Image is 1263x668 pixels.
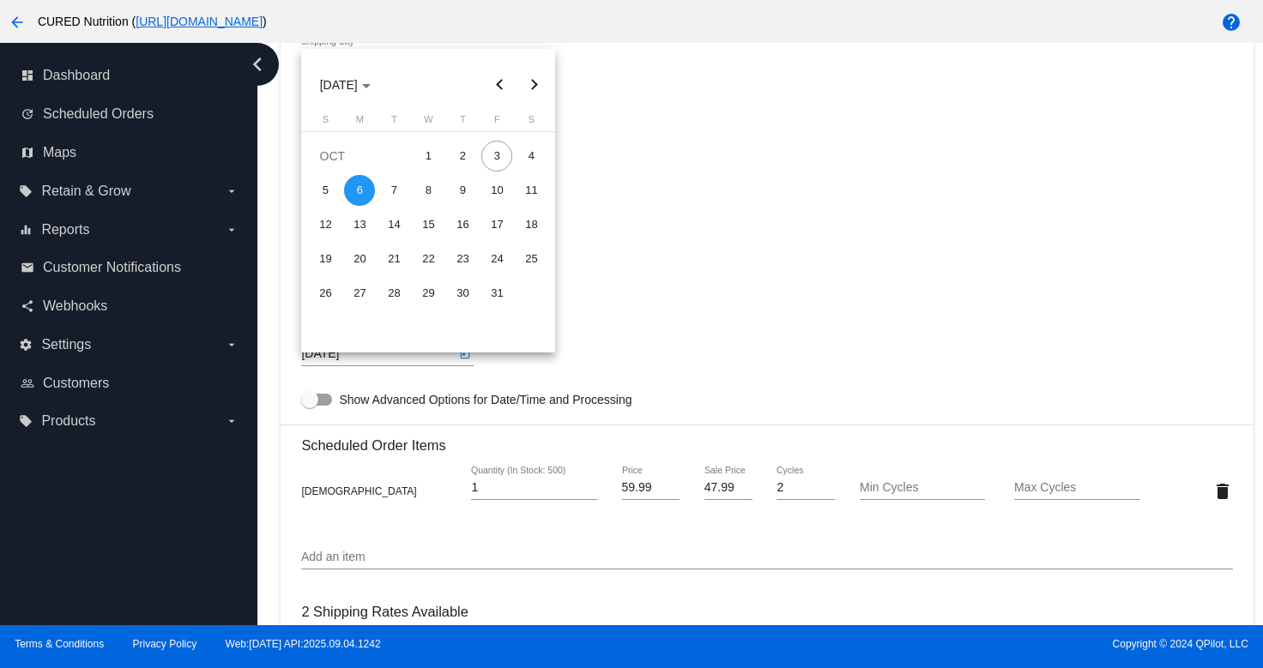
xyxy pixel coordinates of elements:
[310,244,341,274] div: 19
[514,208,548,242] td: October 18, 2025
[445,139,480,173] td: October 2, 2025
[378,278,409,309] div: 28
[308,242,342,276] td: October 19, 2025
[377,173,411,208] td: October 7, 2025
[514,173,548,208] td: October 11, 2025
[445,276,480,310] td: October 30, 2025
[447,209,478,240] div: 16
[413,278,444,309] div: 29
[516,209,547,240] div: 18
[514,114,548,131] th: Saturday
[413,175,444,206] div: 8
[342,173,377,208] td: October 6, 2025
[447,278,478,309] div: 30
[413,244,444,274] div: 22
[310,278,341,309] div: 26
[413,141,444,172] div: 1
[378,209,409,240] div: 14
[445,173,480,208] td: October 9, 2025
[481,175,512,206] div: 10
[320,78,371,92] span: [DATE]
[411,208,445,242] td: October 15, 2025
[480,276,514,310] td: October 31, 2025
[342,208,377,242] td: October 13, 2025
[344,244,375,274] div: 20
[308,208,342,242] td: October 12, 2025
[306,68,384,102] button: Choose month and year
[480,114,514,131] th: Friday
[377,242,411,276] td: October 21, 2025
[411,139,445,173] td: October 1, 2025
[342,114,377,131] th: Monday
[310,209,341,240] div: 12
[377,208,411,242] td: October 14, 2025
[481,244,512,274] div: 24
[342,276,377,310] td: October 27, 2025
[514,242,548,276] td: October 25, 2025
[447,244,478,274] div: 23
[514,139,548,173] td: October 4, 2025
[344,278,375,309] div: 27
[308,114,342,131] th: Sunday
[342,242,377,276] td: October 20, 2025
[310,175,341,206] div: 5
[413,209,444,240] div: 15
[445,242,480,276] td: October 23, 2025
[447,141,478,172] div: 2
[481,141,512,172] div: 3
[480,139,514,173] td: October 3, 2025
[344,175,375,206] div: 6
[411,242,445,276] td: October 22, 2025
[308,139,411,173] td: OCT
[480,208,514,242] td: October 17, 2025
[516,175,547,206] div: 11
[516,244,547,274] div: 25
[378,175,409,206] div: 7
[482,68,517,102] button: Previous month
[308,276,342,310] td: October 26, 2025
[377,114,411,131] th: Tuesday
[481,278,512,309] div: 31
[481,209,512,240] div: 17
[344,209,375,240] div: 13
[378,244,409,274] div: 21
[517,68,551,102] button: Next month
[480,173,514,208] td: October 10, 2025
[411,173,445,208] td: October 8, 2025
[411,114,445,131] th: Wednesday
[447,175,478,206] div: 9
[445,114,480,131] th: Thursday
[516,141,547,172] div: 4
[480,242,514,276] td: October 24, 2025
[411,276,445,310] td: October 29, 2025
[308,173,342,208] td: October 5, 2025
[445,208,480,242] td: October 16, 2025
[377,276,411,310] td: October 28, 2025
